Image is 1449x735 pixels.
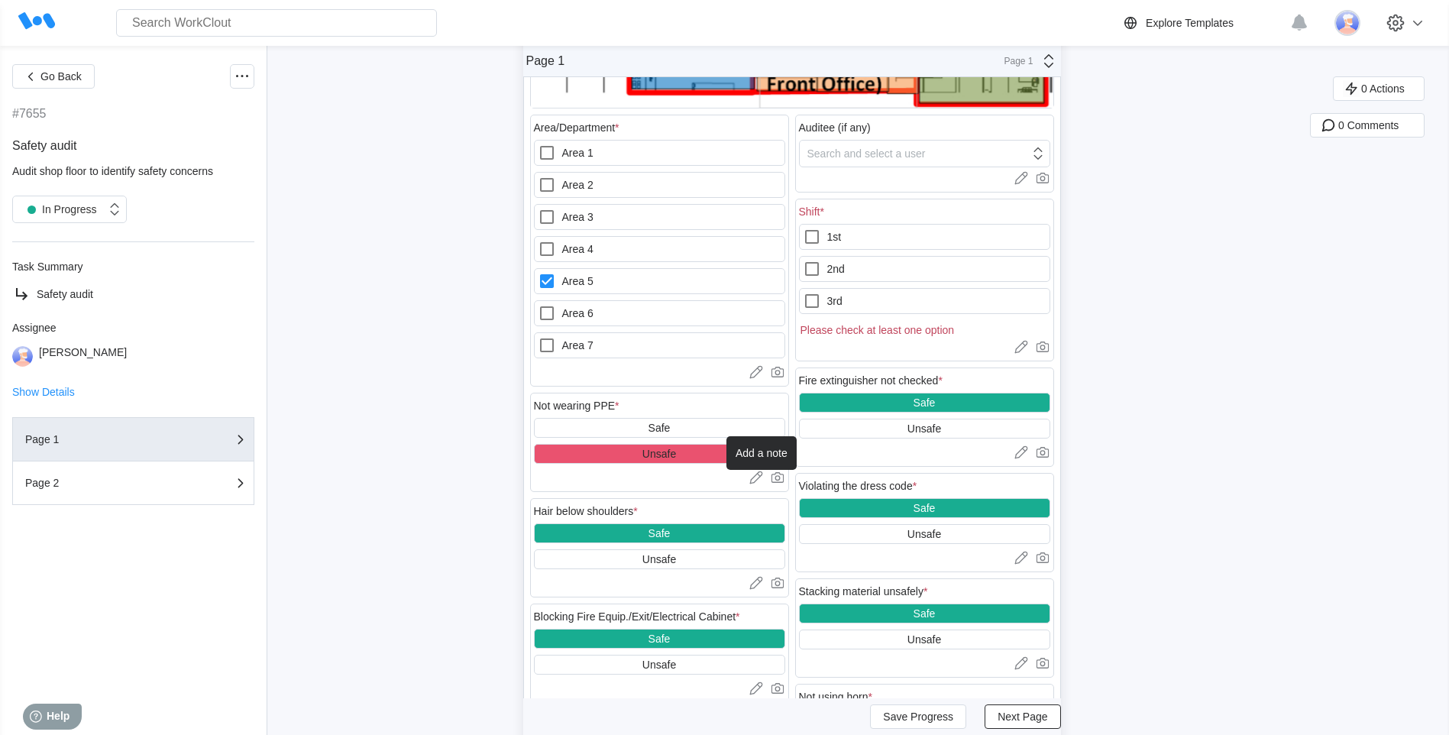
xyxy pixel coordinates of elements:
div: Area/Department [534,121,619,134]
div: Page 1 [995,56,1033,66]
button: Page 2 [12,461,254,505]
div: Unsafe [907,423,941,435]
div: Hair below shoulders [534,505,638,517]
span: Safety audit [37,288,93,300]
div: Audit shop floor to identify safety concerns [12,165,254,177]
span: 0 Comments [1338,120,1399,131]
button: 0 Actions [1333,76,1425,101]
div: Blocking Fire Equip./Exit/Electrical Cabinet [534,610,740,623]
span: Safety audit [12,139,77,152]
label: Area 6 [534,300,785,326]
div: Auditee (if any) [799,121,871,134]
button: Show Details [12,387,75,397]
div: Safe [914,502,936,514]
label: 1st [799,224,1050,250]
div: Unsafe [642,448,676,460]
div: #7655 [12,107,47,121]
button: Next Page [985,704,1060,729]
label: Area 7 [534,332,785,358]
button: Page 1 [12,417,254,461]
div: Not wearing PPE [534,400,619,412]
button: Go Back [12,64,95,89]
div: Explore Templates [1146,17,1234,29]
div: Stacking material unsafely [799,585,928,597]
a: Explore Templates [1121,14,1282,32]
div: Violating the dress code [799,480,917,492]
div: Unsafe [642,553,676,565]
label: 3rd [799,288,1050,314]
img: user-3.png [12,346,33,367]
span: Save Progress [883,711,953,722]
div: Not using horn [799,691,873,703]
div: Assignee [12,322,254,334]
div: Page 1 [526,54,565,68]
div: Search and select a user [807,147,926,160]
div: Unsafe [907,633,941,646]
div: Please check at least one option [799,320,1050,336]
div: Safe [914,607,936,620]
span: Go Back [40,71,82,82]
span: Next Page [998,711,1047,722]
div: Safe [648,422,671,434]
label: Area 2 [534,172,785,198]
label: Area 3 [534,204,785,230]
div: Task Summary [12,261,254,273]
div: Add a note [726,436,797,470]
label: 2nd [799,256,1050,282]
div: Unsafe [642,659,676,671]
a: Safety audit [12,285,254,303]
label: Area 4 [534,236,785,262]
label: Area 5 [534,268,785,294]
label: Area 1 [534,140,785,166]
div: Safe [648,633,671,645]
span: 0 Actions [1361,83,1405,94]
div: Page 1 [25,434,178,445]
div: Fire extinguisher not checked [799,374,943,387]
div: Safe [914,397,936,409]
img: user-3.png [1334,10,1360,36]
button: 0 Comments [1310,113,1425,138]
button: Save Progress [870,704,966,729]
div: Page 2 [25,478,178,488]
div: Safe [648,527,671,539]
div: Shift [799,206,824,218]
input: Search WorkClout [116,9,437,37]
div: In Progress [21,199,97,220]
div: Unsafe [907,528,941,540]
div: [PERSON_NAME] [39,346,127,367]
